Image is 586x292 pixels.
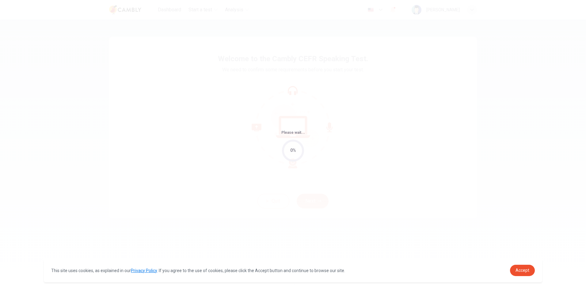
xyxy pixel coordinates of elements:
div: cookieconsent [44,259,542,282]
span: This site uses cookies, as explained in our . If you agree to the use of cookies, please click th... [51,268,345,273]
a: dismiss cookie message [510,265,535,276]
a: Privacy Policy [131,268,157,273]
span: Please wait... [281,130,305,135]
div: 0% [290,147,296,154]
span: Accept [516,268,529,273]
